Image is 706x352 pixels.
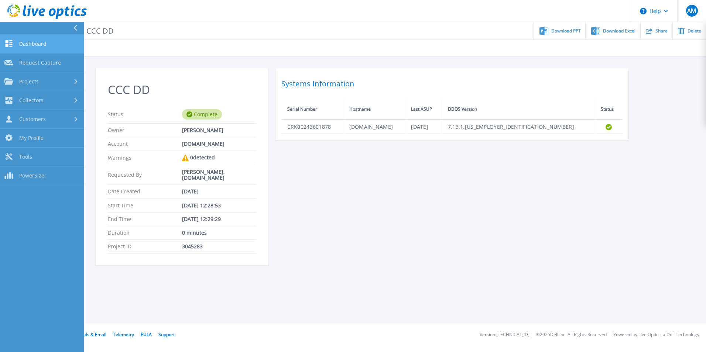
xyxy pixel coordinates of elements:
[182,109,222,120] div: Complete
[108,203,182,208] p: Start Time
[343,99,405,120] th: Hostname
[281,77,623,90] h2: Systems Information
[19,135,44,141] span: My Profile
[108,230,182,236] p: Duration
[182,169,256,181] div: [PERSON_NAME], [DOMAIN_NAME]
[108,216,182,222] p: End Time
[442,120,595,134] td: 7.13.1.[US_EMPLOYER_IDENTIFICATION_NUMBER]
[113,331,134,338] a: Telemetry
[182,216,256,222] div: [DATE] 12:29:29
[405,99,442,120] th: Last ASUP
[182,230,256,236] div: 0 minutes
[687,8,696,14] span: AM
[108,141,182,147] p: Account
[108,169,182,181] p: Requested By
[595,99,623,120] th: Status
[108,83,256,97] h2: CCC DD
[82,27,114,35] span: CCC DD
[442,99,595,120] th: DDOS Version
[108,189,182,194] p: Date Created
[603,29,635,33] span: Download Excel
[655,29,668,33] span: Share
[405,120,442,134] td: [DATE]
[182,127,256,133] div: [PERSON_NAME]
[182,141,256,147] div: [DOMAIN_NAME]
[19,41,47,47] span: Dashboard
[182,203,256,208] div: [DATE] 12:28:53
[108,244,182,249] p: Project ID
[551,29,581,33] span: Download PPT
[613,332,699,337] li: Powered by Live Optics, a Dell Technology
[19,78,39,85] span: Projects
[536,332,607,337] li: © 2025 Dell Inc. All Rights Reserved
[281,99,343,120] th: Serial Number
[182,244,256,249] div: 3045283
[688,29,701,33] span: Delete
[19,172,47,179] span: PowerSizer
[19,116,46,122] span: Customers
[19,153,32,160] span: Tools
[158,331,175,338] a: Support
[480,332,529,337] li: Version: [TECHNICAL_ID]
[281,120,343,134] td: CRK00243601878
[108,127,182,133] p: Owner
[19,97,44,104] span: Collectors
[141,331,152,338] a: EULA
[182,155,256,161] div: 0 detected
[343,120,405,134] td: [DOMAIN_NAME]
[182,189,256,194] div: [DATE]
[108,155,182,161] p: Warnings
[82,331,106,338] a: Ads & Email
[19,59,61,66] span: Request Capture
[108,109,182,120] p: Status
